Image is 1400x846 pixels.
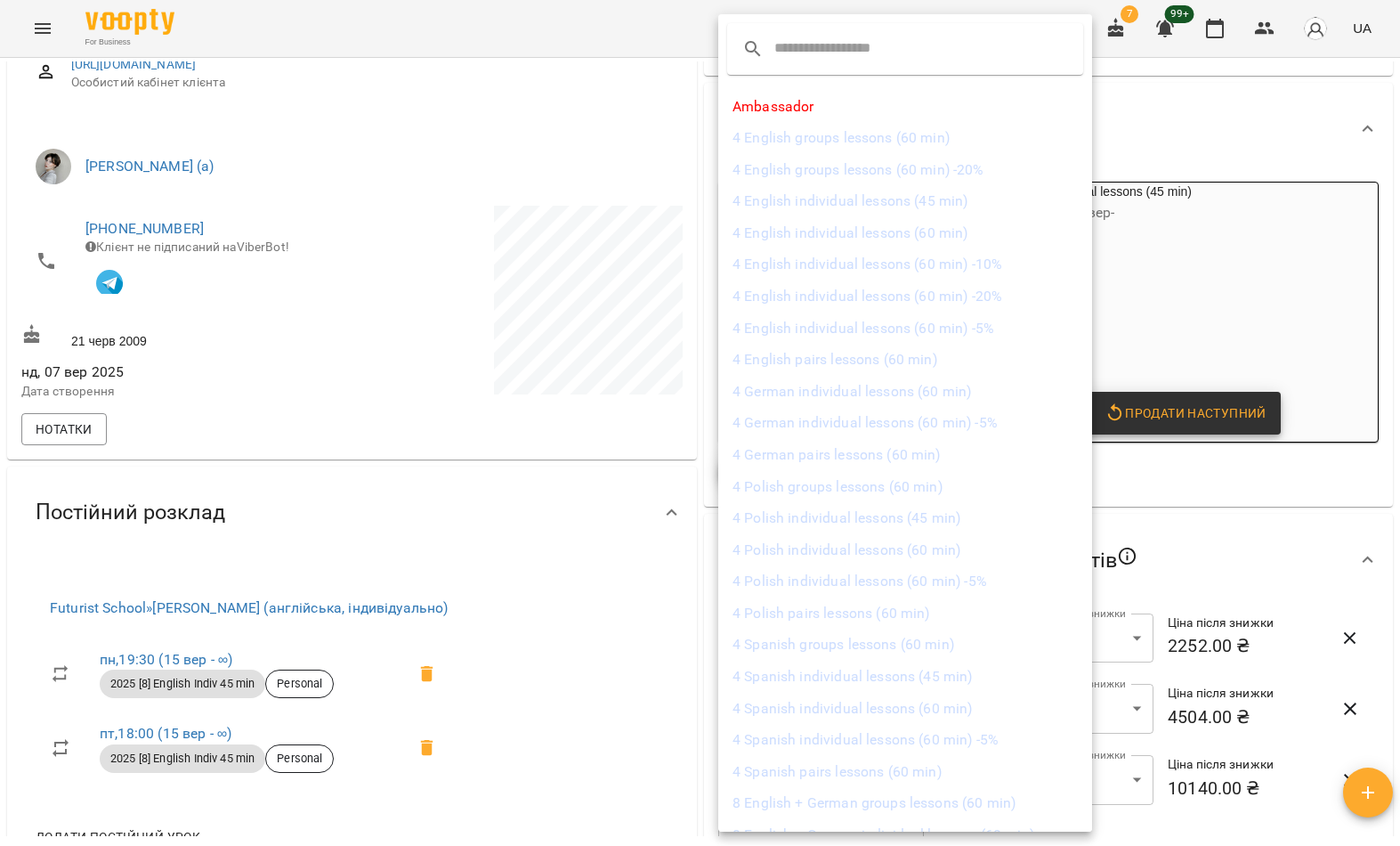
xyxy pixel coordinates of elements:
li: 4 English pairs lessons (60 min) [718,344,1092,376]
li: 4 English individual lessons (60 min) -5% [718,313,1092,345]
li: 4 English groups lessons (60 min) -20% [718,154,1092,186]
li: 4 Spanish groups lessons (60 min) [718,629,1092,661]
li: 4 Spanish individual lessons (45 min) [718,661,1092,693]
li: 4 Polish groups lessons (60 min) [718,471,1092,503]
li: 4 Spanish individual lessons (60 min) -5% [718,724,1092,756]
li: 4 Polish individual lessons (45 min) [718,502,1092,534]
li: 4 English individual lessons (45 min) [718,185,1092,217]
li: Ambassador [718,91,1092,123]
li: 4 German individual lessons (60 min) [718,376,1092,408]
li: 4 Spanish individual lessons (60 min) [718,693,1092,725]
li: 8 English + German groups lessons (60 min) [718,787,1092,819]
li: 4 English individual lessons (60 min) -10% [718,248,1092,281]
li: 4 Polish pairs lessons (60 min) [718,598,1092,630]
li: 4 German individual lessons (60 min) -5% [718,407,1092,439]
li: 4 Polish individual lessons (60 min) -5% [718,565,1092,598]
li: 4 English groups lessons (60 min) [718,122,1092,154]
li: 4 English individual lessons (60 min) -20% [718,281,1092,313]
li: 4 Spanish pairs lessons (60 min) [718,756,1092,788]
li: 4 Polish individual lessons (60 min) [718,534,1092,566]
li: 4 German pairs lessons (60 min) [718,439,1092,471]
li: 4 English individual lessons (60 min) [718,217,1092,249]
